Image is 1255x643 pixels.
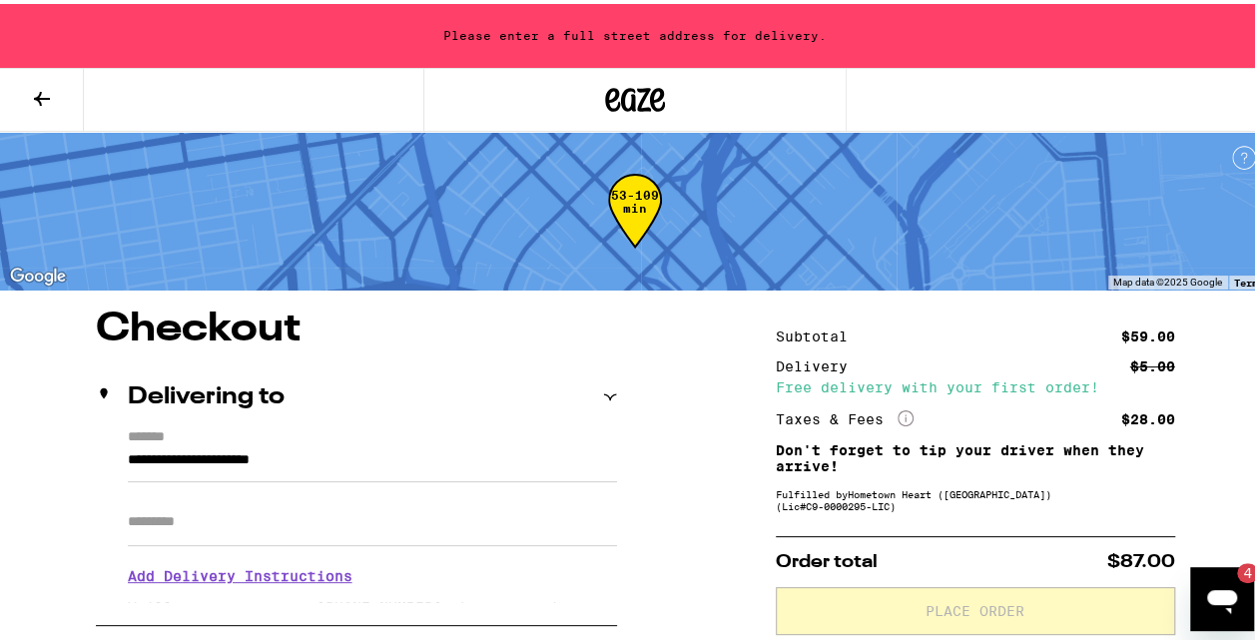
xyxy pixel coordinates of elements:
div: Subtotal [776,325,862,339]
p: We'll contact you at [PHONE_NUMBER] when we arrive [128,595,617,611]
div: Free delivery with your first order! [776,376,1175,390]
div: $28.00 [1121,408,1175,422]
div: $5.00 [1130,355,1175,369]
p: Don't forget to tip your driver when they arrive! [776,438,1175,470]
div: 53-109 min [608,185,662,260]
h1: Checkout [96,306,617,345]
div: $59.00 [1121,325,1175,339]
h2: Delivering to [128,381,285,405]
div: Taxes & Fees [776,406,914,424]
span: Map data ©2025 Google [1113,273,1222,284]
a: Open this area in Google Maps (opens a new window) [5,260,71,286]
span: Place Order [926,600,1024,614]
img: Google [5,260,71,286]
iframe: Button to launch messaging window, 4 unread messages [1190,563,1254,627]
div: Fulfilled by Hometown Heart ([GEOGRAPHIC_DATA]) (Lic# C9-0000295-LIC ) [776,484,1175,508]
div: Delivery [776,355,862,369]
span: Order total [776,549,878,567]
h3: Add Delivery Instructions [128,549,617,595]
button: Place Order [776,583,1175,631]
span: $87.00 [1107,549,1175,567]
